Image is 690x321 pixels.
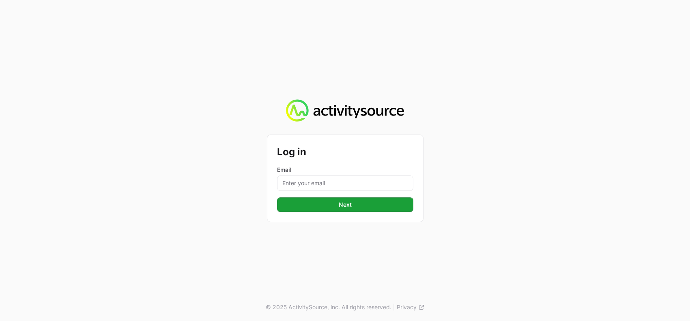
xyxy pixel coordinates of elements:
img: Activity Source [286,99,404,122]
p: © 2025 ActivitySource, inc. All rights reserved. [266,303,391,311]
span: Next [282,200,408,210]
button: Next [277,197,413,212]
h2: Log in [277,145,413,159]
label: Email [277,166,413,174]
span: | [393,303,395,311]
a: Privacy [397,303,425,311]
input: Enter your email [277,175,413,191]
